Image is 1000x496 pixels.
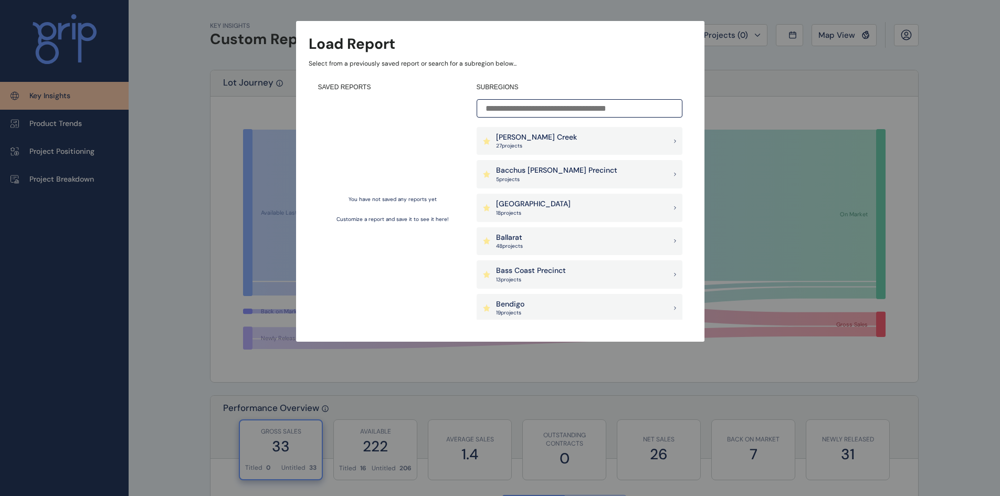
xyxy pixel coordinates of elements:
p: Customize a report and save it to see it here! [336,216,449,223]
p: You have not saved any reports yet [349,196,437,203]
p: 19 project s [496,309,524,316]
h3: Load Report [309,34,395,54]
p: Bendigo [496,299,524,310]
h4: SUBREGIONS [477,83,682,92]
h4: SAVED REPORTS [318,83,467,92]
p: [GEOGRAPHIC_DATA] [496,199,571,209]
p: Bass Coast Precinct [496,266,566,276]
p: 5 project s [496,176,617,183]
p: 48 project s [496,242,523,250]
p: [PERSON_NAME] Creek [496,132,577,143]
p: Bacchus [PERSON_NAME] Precinct [496,165,617,176]
p: Ballarat [496,233,523,243]
p: 13 project s [496,276,566,283]
p: 27 project s [496,142,577,150]
p: 18 project s [496,209,571,217]
p: Select from a previously saved report or search for a subregion below... [309,59,692,68]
